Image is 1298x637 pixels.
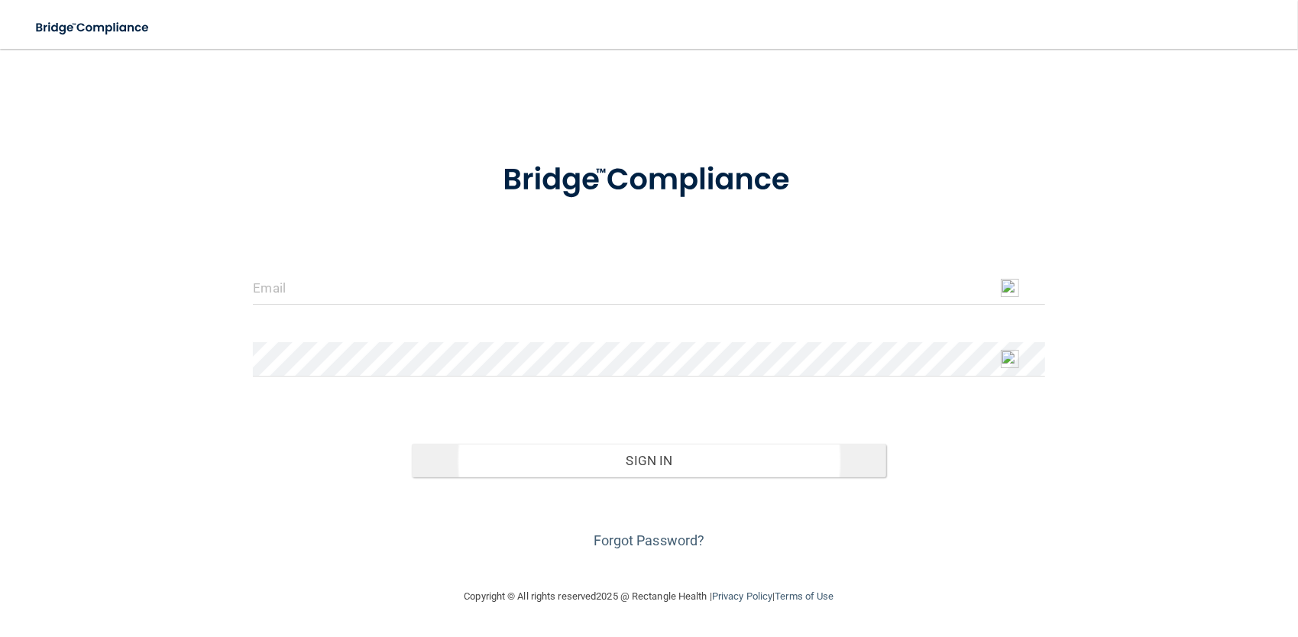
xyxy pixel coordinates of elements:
[1001,279,1019,297] img: npw-badge-icon-locked.svg
[371,572,928,621] div: Copyright © All rights reserved 2025 @ Rectangle Health | |
[594,532,705,548] a: Forgot Password?
[775,590,834,602] a: Terms of Use
[23,12,163,44] img: bridge_compliance_login_screen.278c3ca4.svg
[1001,350,1019,368] img: npw-badge-icon-locked.svg
[412,444,887,477] button: Sign In
[253,270,1044,305] input: Email
[471,141,827,220] img: bridge_compliance_login_screen.278c3ca4.svg
[712,590,772,602] a: Privacy Policy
